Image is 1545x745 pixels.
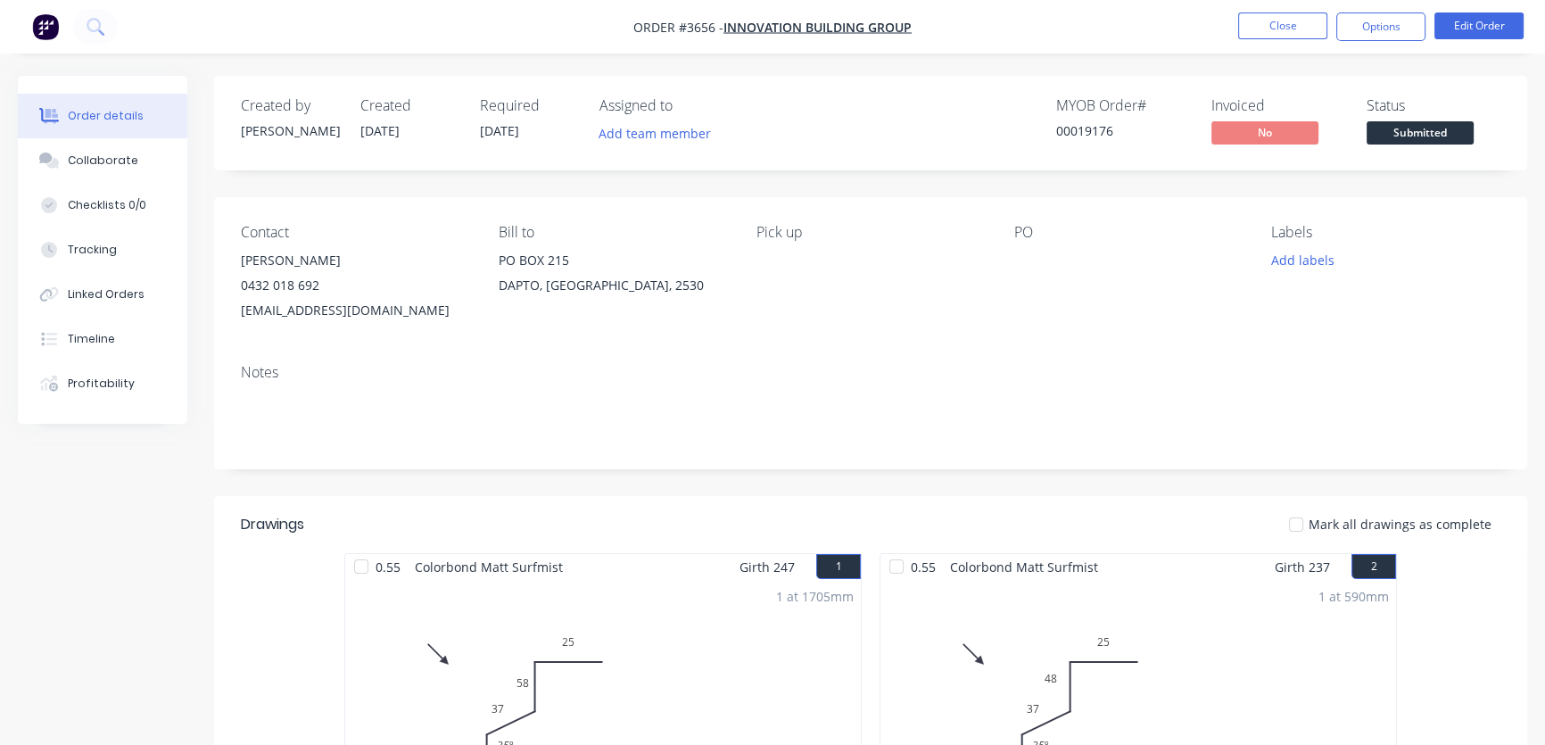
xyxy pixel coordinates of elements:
[241,248,470,323] div: [PERSON_NAME]0432 018 692[EMAIL_ADDRESS][DOMAIN_NAME]
[480,97,578,114] div: Required
[1056,121,1190,140] div: 00019176
[241,514,304,535] div: Drawings
[18,183,187,228] button: Checklists 0/0
[1318,587,1389,606] div: 1 at 590mm
[68,331,115,347] div: Timeline
[360,122,400,139] span: [DATE]
[241,248,470,273] div: [PERSON_NAME]
[360,97,459,114] div: Created
[241,364,1500,381] div: Notes
[1211,121,1318,144] span: No
[590,121,721,145] button: Add team member
[499,248,728,305] div: PO BOX 215DAPTO, [GEOGRAPHIC_DATA], 2530
[1309,515,1491,534] span: Mark all drawings as complete
[1271,224,1500,241] div: Labels
[499,273,728,298] div: DAPTO, [GEOGRAPHIC_DATA], 2530
[18,228,187,272] button: Tracking
[18,317,187,361] button: Timeline
[18,272,187,317] button: Linked Orders
[1013,224,1243,241] div: PO
[68,376,135,392] div: Profitability
[723,19,912,36] a: INNOVATION BUILDING GROUP
[1351,554,1396,579] button: 2
[599,121,721,145] button: Add team member
[241,121,339,140] div: [PERSON_NAME]
[1367,121,1474,144] span: Submitted
[1238,12,1327,39] button: Close
[943,554,1105,580] span: Colorbond Matt Surfmist
[241,224,470,241] div: Contact
[68,197,146,213] div: Checklists 0/0
[18,138,187,183] button: Collaborate
[68,153,138,169] div: Collaborate
[18,94,187,138] button: Order details
[68,286,145,302] div: Linked Orders
[633,19,723,36] span: Order #3656 -
[18,361,187,406] button: Profitability
[1056,97,1190,114] div: MYOB Order #
[499,224,728,241] div: Bill to
[599,97,778,114] div: Assigned to
[241,97,339,114] div: Created by
[368,554,408,580] span: 0.55
[776,587,854,606] div: 1 at 1705mm
[241,273,470,298] div: 0432 018 692
[756,224,986,241] div: Pick up
[32,13,59,40] img: Factory
[816,554,861,579] button: 1
[1275,554,1330,580] span: Girth 237
[904,554,943,580] span: 0.55
[480,122,519,139] span: [DATE]
[1211,97,1345,114] div: Invoiced
[1434,12,1524,39] button: Edit Order
[408,554,570,580] span: Colorbond Matt Surfmist
[1336,12,1425,41] button: Options
[739,554,795,580] span: Girth 247
[1367,97,1500,114] div: Status
[68,242,117,258] div: Tracking
[1261,248,1343,272] button: Add labels
[499,248,728,273] div: PO BOX 215
[241,298,470,323] div: [EMAIL_ADDRESS][DOMAIN_NAME]
[68,108,144,124] div: Order details
[1367,121,1474,148] button: Submitted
